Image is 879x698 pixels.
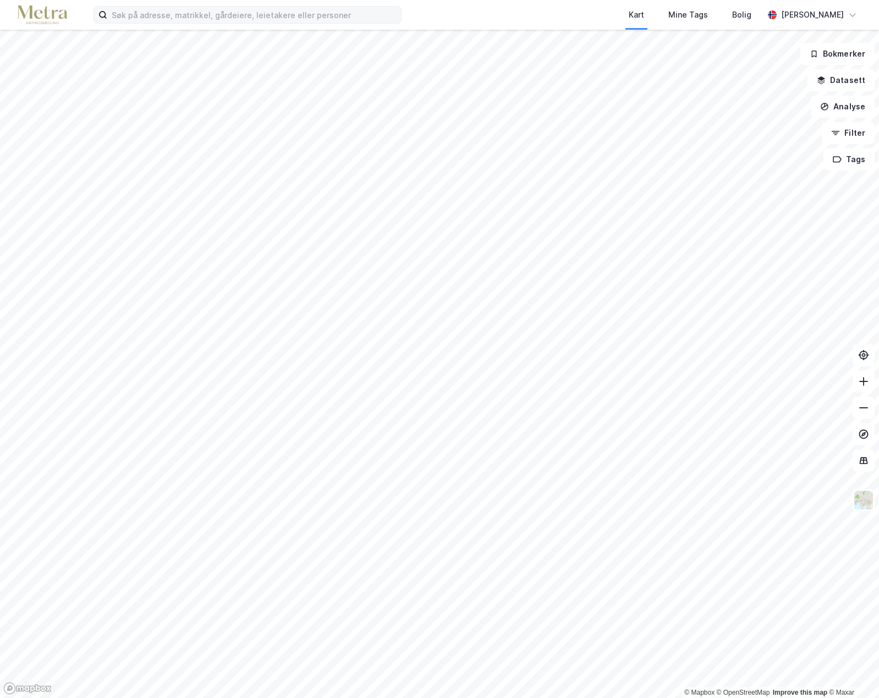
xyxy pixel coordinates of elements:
[107,7,401,23] input: Søk på adresse, matrikkel, gårdeiere, leietakere eller personer
[824,645,879,698] div: Kontrollprogram for chat
[717,689,770,696] a: OpenStreetMap
[732,8,751,21] div: Bolig
[629,8,644,21] div: Kart
[781,8,844,21] div: [PERSON_NAME]
[18,5,67,25] img: metra-logo.256734c3b2bbffee19d4.png
[684,689,715,696] a: Mapbox
[853,490,874,511] img: Z
[668,8,708,21] div: Mine Tags
[822,122,875,144] button: Filter
[3,682,52,695] a: Mapbox homepage
[823,148,875,170] button: Tags
[800,43,875,65] button: Bokmerker
[811,96,875,118] button: Analyse
[807,69,875,91] button: Datasett
[824,645,879,698] iframe: Chat Widget
[773,689,827,696] a: Improve this map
